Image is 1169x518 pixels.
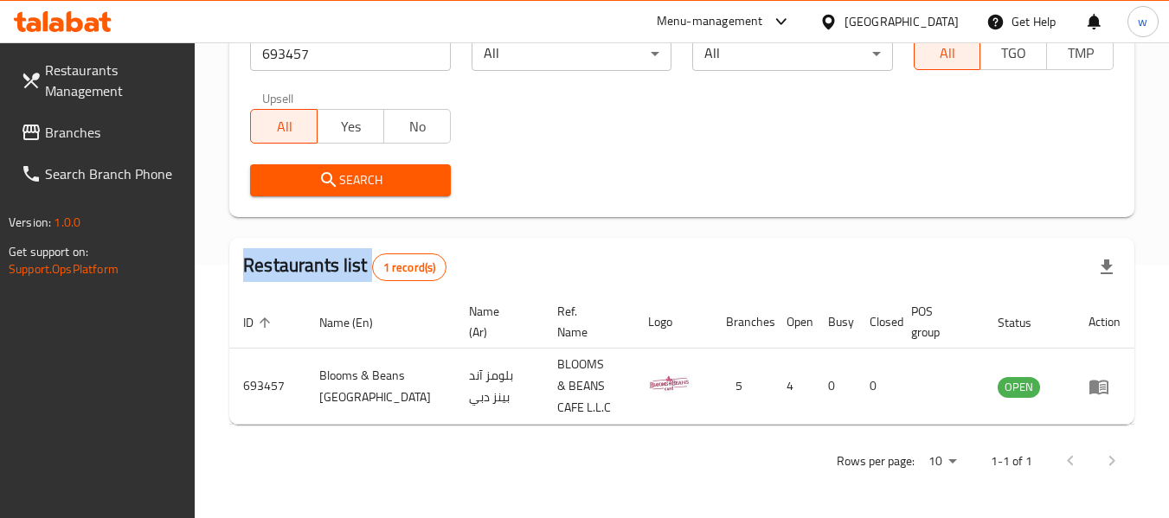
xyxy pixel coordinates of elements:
td: 0 [856,349,897,425]
span: All [258,114,311,139]
button: No [383,109,451,144]
td: 4 [773,349,814,425]
div: Export file [1086,246,1127,288]
p: 1-1 of 1 [991,451,1032,472]
th: Busy [814,296,856,349]
img: Blooms & Beans Dubai [648,361,691,405]
a: Search Branch Phone [7,153,196,195]
span: Status [998,312,1054,333]
span: Get support on: [9,240,88,263]
div: Menu-management [657,11,763,32]
th: Open [773,296,814,349]
span: Name (Ar) [469,301,523,342]
td: 693457 [229,349,305,425]
span: OPEN [998,377,1040,397]
span: Ref. Name [557,301,613,342]
a: Support.OpsPlatform [9,258,119,280]
p: Rows per page: [837,451,915,472]
span: Search Branch Phone [45,163,182,184]
div: All [472,36,671,71]
a: Branches [7,112,196,153]
td: بلومز آند بينز دبي [455,349,543,425]
button: TMP [1046,35,1114,70]
div: [GEOGRAPHIC_DATA] [845,12,959,31]
span: POS group [911,301,963,342]
span: Yes [324,114,377,139]
button: TGO [980,35,1047,70]
button: All [250,109,318,144]
div: All [692,36,892,71]
label: Upsell [262,92,294,104]
span: w [1138,12,1147,31]
span: Restaurants Management [45,60,182,101]
span: TGO [987,41,1040,66]
span: Branches [45,122,182,143]
div: OPEN [998,377,1040,398]
span: ID [243,312,276,333]
button: Yes [317,109,384,144]
span: 1.0.0 [54,211,80,233]
div: Rows per page: [922,449,963,475]
button: Search [250,164,450,196]
h2: Restaurants list [243,253,446,281]
button: All [914,35,981,70]
td: BLOOMS & BEANS CAFE L.L.C [543,349,634,425]
span: Search [264,169,436,191]
span: TMP [1054,41,1107,66]
table: enhanced table [229,296,1134,425]
span: All [922,41,974,66]
th: Action [1075,296,1134,349]
td: 5 [712,349,773,425]
th: Logo [634,296,712,349]
span: Name (En) [319,312,395,333]
input: Search for restaurant name or ID.. [250,36,450,71]
a: Restaurants Management [7,49,196,112]
span: No [391,114,444,139]
div: Total records count [372,253,447,281]
span: 1 record(s) [373,259,446,276]
th: Branches [712,296,773,349]
th: Closed [856,296,897,349]
span: Version: [9,211,51,233]
td: Blooms & Beans [GEOGRAPHIC_DATA] [305,349,455,425]
td: 0 [814,349,856,425]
